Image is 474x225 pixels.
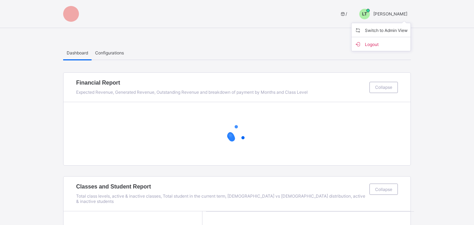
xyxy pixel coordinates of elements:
[76,80,366,86] span: Financial Report
[67,50,88,55] span: Dashboard
[76,193,365,204] span: Total class levels, active & inactive classes, Total student in the current term, [DEMOGRAPHIC_DA...
[76,184,366,190] span: Classes and Student Report
[375,85,392,90] span: Collapse
[352,37,410,51] li: dropdown-list-item-buttom-1
[375,187,392,192] span: Collapse
[354,40,408,48] span: Logout
[340,11,347,16] span: session/term information
[362,12,367,16] span: LT
[76,90,308,95] span: Expected Revenue, Generated Revenue, Outstanding Revenue and breakdown of payment by Months and C...
[95,50,124,55] span: Configurations
[354,26,408,34] span: Switch to Admin View
[352,23,410,37] li: dropdown-list-item-name-0
[373,11,407,16] span: [PERSON_NAME]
